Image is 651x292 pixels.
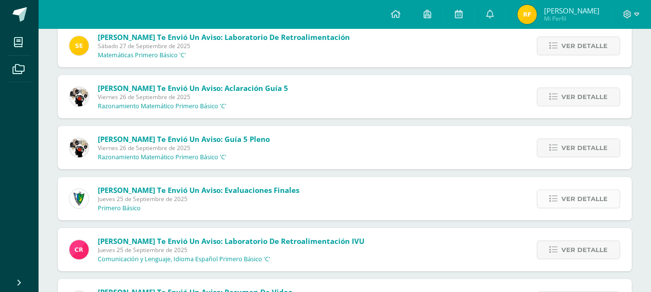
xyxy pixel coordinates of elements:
[98,246,364,254] span: Jueves 25 de Septiembre de 2025
[98,195,299,203] span: Jueves 25 de Septiembre de 2025
[98,51,186,59] p: Matemáticas Primero Básico 'C'
[518,5,537,24] img: e1567eae802b5d2847eb001fd836300b.png
[98,204,141,212] p: Primero Básico
[98,93,288,101] span: Viernes 26 de Septiembre de 2025
[561,139,608,157] span: Ver detalle
[544,6,599,15] span: [PERSON_NAME]
[98,32,350,42] span: [PERSON_NAME] te envió un aviso: Laboratorio de Retroalimentación
[98,42,350,50] span: Sábado 27 de Septiembre de 2025
[98,102,226,110] p: Razonamiento Matemático Primero Básico 'C'
[69,240,89,259] img: ab28fb4d7ed199cf7a34bbef56a79c5b.png
[69,138,89,157] img: d172b984f1f79fc296de0e0b277dc562.png
[561,37,608,55] span: Ver detalle
[561,88,608,106] span: Ver detalle
[98,134,270,144] span: [PERSON_NAME] te envió un aviso: Guía 5 Pleno
[98,83,288,93] span: [PERSON_NAME] te envió un aviso: Aclaración guía 5
[98,185,299,195] span: [PERSON_NAME] te envió un aviso: Evaluaciones Finales
[98,144,270,152] span: Viernes 26 de Septiembre de 2025
[98,236,364,246] span: [PERSON_NAME] te envió un aviso: Laboratorio de retroalimentación IVU
[561,241,608,259] span: Ver detalle
[544,14,599,23] span: Mi Perfil
[69,189,89,208] img: 9f174a157161b4ddbe12118a61fed988.png
[69,36,89,55] img: 03c2987289e60ca238394da5f82a525a.png
[98,153,226,161] p: Razonamiento Matemático Primero Básico 'C'
[561,190,608,208] span: Ver detalle
[69,87,89,106] img: d172b984f1f79fc296de0e0b277dc562.png
[98,255,270,263] p: Comunicación y Lenguaje, Idioma Español Primero Básico 'C'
